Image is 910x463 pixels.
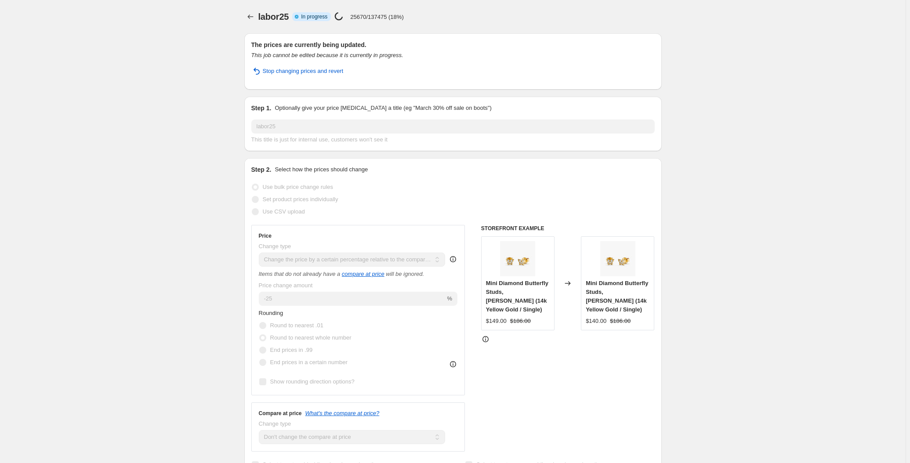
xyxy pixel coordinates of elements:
[275,104,491,112] p: Optionally give your price [MEDICAL_DATA] a title (eg "March 30% off sale on boots")
[259,292,446,306] input: -20
[259,282,313,289] span: Price change amount
[251,40,655,49] h2: The prices are currently being updated.
[244,11,257,23] button: Price change jobs
[259,271,341,277] i: Items that do not already have a
[263,67,344,76] span: Stop changing prices and revert
[270,347,313,353] span: End prices in .99
[263,196,338,203] span: Set product prices individually
[500,241,535,276] img: Yellow_Gold_Diamond_Butterfly_Earrings_80x.jpg
[251,136,388,143] span: This title is just for internal use, customers won't see it
[259,232,272,239] h3: Price
[449,255,457,264] div: help
[258,12,289,22] span: labor25
[386,271,424,277] i: will be ignored.
[486,280,548,313] span: Mini Diamond Butterfly Studs, [PERSON_NAME] (14k Yellow Gold / Single)
[270,334,352,341] span: Round to nearest whole number
[350,14,403,20] p: 25670/137475 (18%)
[586,317,606,326] div: $140.00
[610,317,631,326] strike: $186.00
[486,317,507,326] div: $149.00
[600,241,635,276] img: Yellow_Gold_Diamond_Butterfly_Earrings_80x.jpg
[251,104,272,112] h2: Step 1.
[259,420,291,427] span: Change type
[275,165,368,174] p: Select how the prices should change
[259,243,291,250] span: Change type
[270,322,323,329] span: Round to nearest .01
[259,410,302,417] h3: Compare at price
[342,271,384,277] button: compare at price
[263,184,333,190] span: Use bulk price change rules
[251,52,403,58] i: This job cannot be edited because it is currently in progress.
[586,280,648,313] span: Mini Diamond Butterfly Studs, [PERSON_NAME] (14k Yellow Gold / Single)
[251,119,655,134] input: 30% off holiday sale
[246,64,349,78] button: Stop changing prices and revert
[270,359,348,365] span: End prices in a certain number
[305,410,380,416] button: What's the compare at price?
[481,225,655,232] h6: STOREFRONT EXAMPLE
[510,317,531,326] strike: $186.00
[270,378,355,385] span: Show rounding direction options?
[301,13,327,20] span: In progress
[259,310,283,316] span: Rounding
[251,165,272,174] h2: Step 2.
[263,208,305,215] span: Use CSV upload
[447,295,452,302] span: %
